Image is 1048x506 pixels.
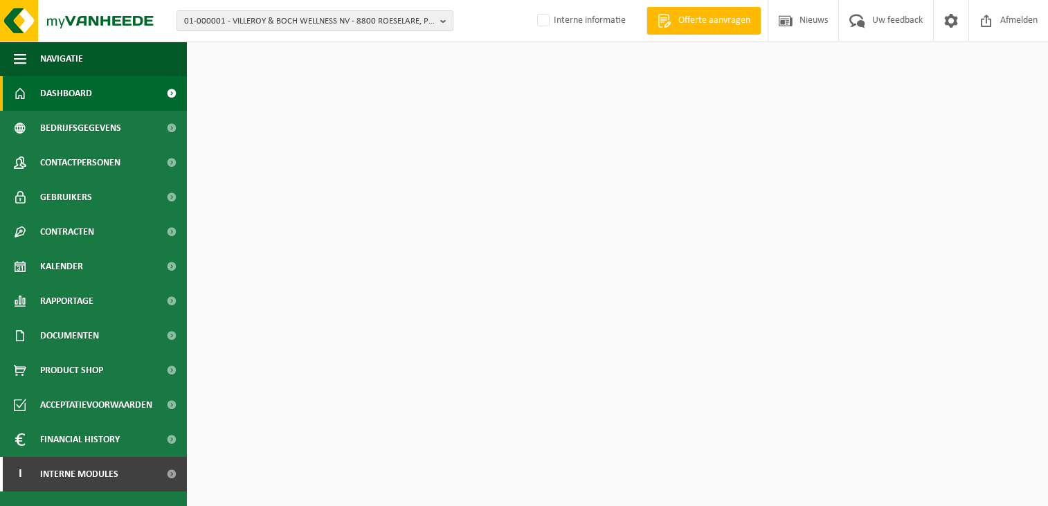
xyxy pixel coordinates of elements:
span: Dashboard [40,76,92,111]
span: Navigatie [40,42,83,76]
span: 01-000001 - VILLEROY & BOCH WELLNESS NV - 8800 ROESELARE, POPULIERSTRAAT 1 [184,11,435,32]
span: Financial History [40,422,120,457]
span: Kalender [40,249,83,284]
span: Offerte aanvragen [675,14,754,28]
span: I [14,457,26,491]
span: Interne modules [40,457,118,491]
span: Product Shop [40,353,103,388]
span: Gebruikers [40,180,92,215]
span: Bedrijfsgegevens [40,111,121,145]
span: Rapportage [40,284,93,318]
span: Acceptatievoorwaarden [40,388,152,422]
button: 01-000001 - VILLEROY & BOCH WELLNESS NV - 8800 ROESELARE, POPULIERSTRAAT 1 [177,10,453,31]
span: Contracten [40,215,94,249]
label: Interne informatie [534,10,626,31]
span: Documenten [40,318,99,353]
a: Offerte aanvragen [647,7,761,35]
span: Contactpersonen [40,145,120,180]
